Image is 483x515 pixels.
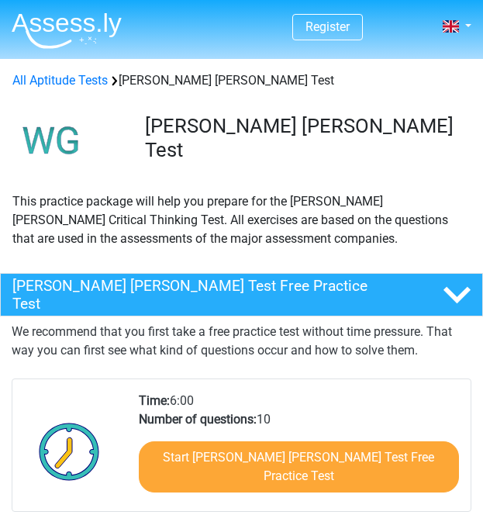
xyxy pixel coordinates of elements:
b: Time: [139,393,170,408]
a: [PERSON_NAME] [PERSON_NAME] Test Free Practice Test [12,273,471,316]
img: watson glaser test [12,102,91,180]
a: Register [305,19,350,34]
h4: [PERSON_NAME] [PERSON_NAME] Test Free Practice Test [12,277,391,313]
img: Assessly [12,12,122,49]
a: All Aptitude Tests [12,73,108,88]
p: We recommend that you first take a free practice test without time pressure. That way you can fir... [12,323,471,360]
img: Clock [30,413,109,490]
h3: [PERSON_NAME] [PERSON_NAME] Test [145,114,459,161]
p: This practice package will help you prepare for the [PERSON_NAME] [PERSON_NAME] Critical Thinking... [12,192,471,248]
b: Number of questions: [139,412,257,427]
div: [PERSON_NAME] [PERSON_NAME] Test [6,71,477,90]
div: 6:00 10 [127,392,471,511]
a: Start [PERSON_NAME] [PERSON_NAME] Test Free Practice Test [139,441,459,493]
